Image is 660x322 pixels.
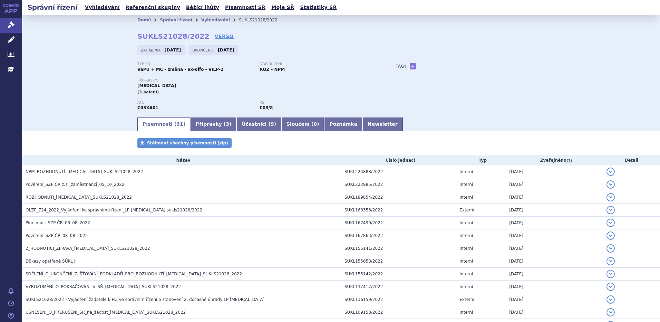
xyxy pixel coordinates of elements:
[459,182,473,187] span: Interní
[324,117,362,131] a: Poznámka
[137,105,158,110] strong: TOLVAPTAN
[456,155,506,165] th: Typ
[137,117,191,131] a: Písemnosti (31)
[260,101,375,105] p: RS:
[362,117,403,131] a: Newsletter
[410,63,416,69] a: +
[298,3,339,12] a: Statistiky SŘ
[226,121,229,127] span: 3
[606,308,615,316] button: detail
[506,281,603,293] td: [DATE]
[459,246,473,251] span: Interní
[160,18,192,22] a: Správní řízení
[606,206,615,214] button: detail
[506,255,603,268] td: [DATE]
[506,191,603,204] td: [DATE]
[459,297,474,302] span: Externí
[26,195,132,200] span: ROZHODNUTÍ_JINARC_SUKLS21028_2022
[459,233,473,238] span: Interní
[193,47,216,53] span: Ukončeno:
[506,178,603,191] td: [DATE]
[271,121,274,127] span: 9
[341,268,456,281] td: SUKL155142/2022
[191,117,236,131] a: Přípravky (3)
[459,208,474,212] span: Externí
[26,169,143,174] span: NPM_ROZHODNUTÍ_JINARC_SUKLS21028_2022
[239,15,286,25] li: SUKLS21028/2022
[566,158,572,163] abbr: (?)
[459,169,473,174] span: Interní
[341,306,456,319] td: SUKL109158/2022
[606,180,615,189] button: detail
[506,165,603,178] td: [DATE]
[137,138,232,148] a: Stáhnout všechny písemnosti (zip)
[506,306,603,319] td: [DATE]
[22,2,83,12] h2: Správní řízení
[201,18,230,22] a: Vyhledávání
[506,242,603,255] td: [DATE]
[459,272,473,276] span: Interní
[124,3,182,12] a: Referenční skupiny
[137,83,176,88] span: [MEDICAL_DATA]
[341,242,456,255] td: SUKL155141/2022
[137,67,223,72] strong: VaPÚ + MC - změna - ex-offo - VILP-2
[137,90,159,94] span: (3 balení)
[260,67,285,72] strong: ROZ – NPM
[396,62,407,70] h3: Tagy
[506,155,603,165] th: Zveřejněno
[341,178,456,191] td: SUKL222985/2022
[218,48,234,53] strong: [DATE]
[606,283,615,291] button: detail
[606,270,615,278] button: detail
[459,284,473,289] span: Interní
[506,229,603,242] td: [DATE]
[459,310,473,315] span: Interní
[141,47,163,53] span: Zahájeno:
[26,233,88,238] span: Pověření_SZP ČR_08_08_2022
[147,141,228,145] span: Stáhnout všechny písemnosti (zip)
[176,121,183,127] span: 31
[26,272,242,276] span: SDĚLENÍ_O_UKONČENÍ_ZJIŠŤOVÁNÍ_PODKLADŮ_PRO_ROZHODNUTÍ_JINARC_SUKLS21028_2022
[26,182,124,187] span: Pověření_SZP ČR z.s._zaměstnanci_05_10_2022
[223,3,268,12] a: Písemnosti SŘ
[341,191,456,204] td: SUKL189854/2022
[184,3,221,12] a: Běžící lhůty
[137,62,253,66] p: Typ SŘ:
[606,244,615,253] button: detail
[26,208,202,212] span: OLZP_724_2022_Vyjádření ke správnímu řízení_LP JINARC sukls21028/2022
[269,3,296,12] a: Moje SŘ
[341,204,456,217] td: SUKL168353/2022
[341,165,456,178] td: SUKL224888/2022
[606,257,615,265] button: detail
[22,155,341,165] th: Název
[341,229,456,242] td: SUKL167863/2022
[459,195,473,200] span: Interní
[506,293,603,306] td: [DATE]
[603,155,660,165] th: Detail
[341,255,456,268] td: SUKL155058/2022
[137,32,210,40] strong: SUKLS21028/2022
[83,3,122,12] a: Vyhledávání
[137,78,382,83] p: Přípravky:
[506,204,603,217] td: [DATE]
[26,284,181,289] span: VYROZUMĚNÍ_O_POKRAČOVÁNÍ_V_SŘ_JINARC_SUKLS21028_2022
[281,117,324,131] a: Sloučení (0)
[26,297,264,302] span: SUKLS21028/2022 - Vyjádření žadatele k HZ ve správním řízení o stanovení 2. dočasné úhrady LP JINARC
[606,295,615,304] button: detail
[506,217,603,229] td: [DATE]
[26,246,150,251] span: 2_HODNOTÍCÍ_ZPRÁVA_JINARC_SUKLS21028_2022
[26,220,90,225] span: Plné moci_SZP ČR_08_08_2022
[26,259,77,264] span: Důkazy opatřené SÚKL II
[137,18,151,22] a: Domů
[26,310,186,315] span: USNESENÍ_O_PŘERUŠENÍ_SŘ_na_žádost_JINARC_SUKLS21028_2022
[165,48,181,53] strong: [DATE]
[341,293,456,306] td: SUKL136159/2022
[606,231,615,240] button: detail
[459,259,473,264] span: Interní
[341,155,456,165] th: Číslo jednací
[260,62,375,66] p: Stav řízení:
[236,117,281,131] a: Účastníci (9)
[606,219,615,227] button: detail
[341,281,456,293] td: SUKL137417/2022
[215,33,234,40] a: VERSO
